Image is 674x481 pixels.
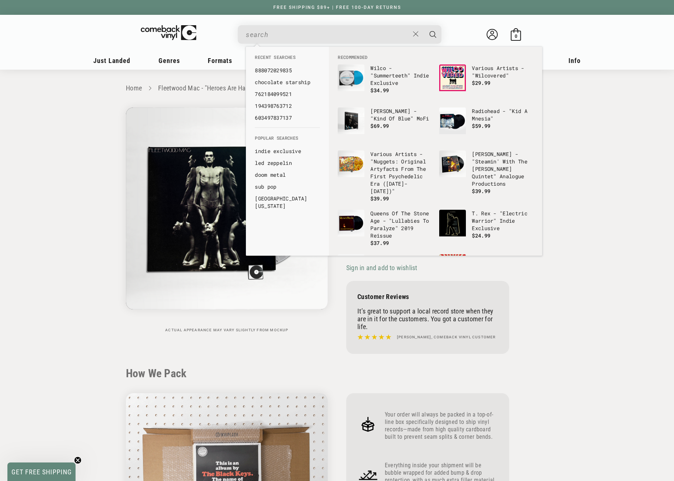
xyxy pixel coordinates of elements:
[93,57,130,64] span: Just Landed
[424,25,442,44] button: Search
[251,100,324,112] li: recent_searches: 194398763712
[338,210,432,247] a: Queens Of The Stone Age - "Lullabies To Paralyze" 2019 Reissue Queens Of The Stone Age - "Lullabi...
[439,150,466,177] img: Miles Davis - "Steamin' With The Miles Davis Quintet" Analogue Productions
[334,251,436,293] li: default_products: The Beatles - "1"
[370,107,432,122] p: [PERSON_NAME] - "Kind Of Blue" MoFi
[255,114,320,122] a: 603497837137
[397,334,496,340] h4: [PERSON_NAME], Comeback Vinyl customer
[338,210,364,236] img: Queens Of The Stone Age - "Lullabies To Paralyze" 2019 Reissue
[246,47,329,127] div: Recent Searches
[255,159,320,167] a: led zeppelin
[251,157,324,169] li: default_suggestions: led zeppelin
[439,107,533,143] a: Radiohead - "Kid A Mnesia" Radiohead - "Kid A Mnesia" $59.99
[255,171,320,179] a: doom metal
[436,104,537,147] li: default_products: Radiohead - "Kid A Mnesia"
[346,264,417,272] span: Sign in and add to wishlist
[436,147,537,199] li: default_products: Miles Davis - "Steamin' With The Miles Davis Quintet" Analogue Productions
[255,79,320,86] a: chocolate starship
[255,195,320,210] a: [GEOGRAPHIC_DATA][US_STATE]
[251,193,324,212] li: default_suggestions: hotel california
[472,150,533,188] p: [PERSON_NAME] - "Steamin' With The [PERSON_NAME] Quintet" Analogue Productions
[334,61,436,104] li: default_products: Wilco - "Summerteeth" Indie Exclusive
[246,127,329,216] div: Popular Searches
[370,150,432,195] p: Various Artists - "Nuggets: Original Artyfacts From The First Psychedelic Era ([DATE]-[DATE])"
[439,150,533,195] a: Miles Davis - "Steamin' With The Miles Davis Quintet" Analogue Productions [PERSON_NAME] - "Steam...
[126,328,328,332] p: Actual appearance may vary slightly from mockup
[338,254,364,281] img: The Beatles - "1"
[251,181,324,193] li: default_suggestions: sub pop
[126,367,548,380] h2: How We Pack
[357,307,498,331] p: It’s great to support a local record store when they are in it for the customers. You got a custo...
[439,210,466,236] img: T. Rex - "Electric Warrior" Indie Exclusive
[334,147,436,206] li: default_products: Various Artists - "Nuggets: Original Artyfacts From The First Psychedelic Era (...
[436,251,537,293] li: default_products: Incubus - "Light Grenades" Regular
[370,254,432,262] p: The Beatles - "1"
[251,76,324,88] li: recent_searches: chocolate starship
[334,206,436,251] li: default_products: Queens Of The Stone Age - "Lullabies To Paralyze" 2019 Reissue
[126,83,548,94] nav: breadcrumbs
[515,33,517,39] span: 0
[409,26,423,42] button: Close
[266,5,408,10] a: FREE SHIPPING $89+ | FREE 100-DAY RETURNS
[439,64,466,91] img: Various Artists - "Wilcovered"
[334,104,436,147] li: default_products: Miles Davis - "Kind Of Blue" MoFi
[370,122,389,129] span: $69.99
[126,84,142,92] a: Home
[7,462,76,481] div: GET FREE SHIPPINGClose teaser
[338,64,364,91] img: Wilco - "Summerteeth" Indie Exclusive
[357,293,498,301] p: Customer Reviews
[74,457,81,464] button: Close teaser
[436,206,537,249] li: default_products: T. Rex - "Electric Warrior" Indie Exclusive
[439,254,533,290] a: Incubus - "Light Grenades" Regular Incubus - "Light Grenades" Regular
[439,254,466,281] img: Incubus - "Light Grenades" Regular
[568,57,581,64] span: Info
[472,79,490,86] span: $29.99
[472,64,533,79] p: Various Artists - "Wilcovered"
[439,64,533,100] a: Various Artists - "Wilcovered" Various Artists - "Wilcovered" $29.99
[251,64,324,76] li: recent_searches: 888072029835
[159,57,180,64] span: Genres
[357,414,379,435] img: Frame_4.png
[338,254,432,290] a: The Beatles - "1" The Beatles - "1"
[472,254,533,269] p: Incubus - "Light Grenades" Regular
[338,64,432,100] a: Wilco - "Summerteeth" Indie Exclusive Wilco - "Summerteeth" Indie Exclusive $34.99
[238,25,441,44] div: Search
[329,47,542,256] div: Recommended
[334,54,537,61] li: Recommended
[357,332,391,342] img: star5.svg
[385,411,498,441] p: Your order will always be packed in a top-of-line box specifically designed to ship vinyl records...
[472,188,490,195] span: $39.99
[370,87,389,94] span: $34.99
[436,61,537,104] li: default_products: Various Artists - "Wilcovered"
[246,27,409,42] input: When autocomplete results are available use up and down arrows to review and enter to select
[338,150,432,202] a: Various Artists - "Nuggets: Original Artyfacts From The First Psychedelic Era (1965-1968)" Variou...
[255,147,320,155] a: indie exclusive
[439,107,466,134] img: Radiohead - "Kid A Mnesia"
[251,54,324,64] li: Recent Searches
[472,210,533,232] p: T. Rex - "Electric Warrior" Indie Exclusive
[255,90,320,98] a: 762184099521
[126,107,328,332] media-gallery: Gallery Viewer
[370,195,389,202] span: $39.99
[370,64,432,87] p: Wilco - "Summerteeth" Indie Exclusive
[255,102,320,110] a: 194398763712
[338,107,364,134] img: Miles Davis - "Kind Of Blue" MoFi
[251,145,324,157] li: default_suggestions: indie exclusive
[251,169,324,181] li: default_suggestions: doom metal
[251,88,324,100] li: recent_searches: 762184099521
[472,232,490,239] span: $24.99
[158,84,318,92] a: Fleetwood Mac - "Heroes Are Hard To Find" Indie Exclusive
[346,263,419,272] button: Sign in and add to wishlist
[208,57,232,64] span: Formats
[338,107,432,143] a: Miles Davis - "Kind Of Blue" MoFi [PERSON_NAME] - "Kind Of Blue" MoFi $69.99
[370,239,389,246] span: $37.99
[439,210,533,245] a: T. Rex - "Electric Warrior" Indie Exclusive T. Rex - "Electric Warrior" Indie Exclusive $24.99
[255,67,320,74] a: 888072029835
[255,183,320,190] a: sub pop
[472,122,490,129] span: $59.99
[11,468,72,476] span: GET FREE SHIPPING
[338,150,364,177] img: Various Artists - "Nuggets: Original Artyfacts From The First Psychedelic Era (1965-1968)"
[251,112,324,124] li: recent_searches: 603497837137
[472,107,533,122] p: Radiohead - "Kid A Mnesia"
[370,210,432,239] p: Queens Of The Stone Age - "Lullabies To Paralyze" 2019 Reissue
